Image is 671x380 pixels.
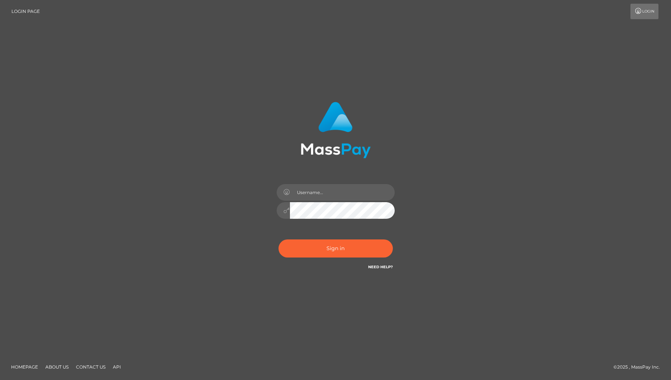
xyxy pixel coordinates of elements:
a: About Us [42,361,72,373]
div: © 2025 , MassPay Inc. [613,363,665,371]
input: Username... [290,184,395,201]
a: Need Help? [368,265,393,269]
a: Homepage [8,361,41,373]
a: Login Page [11,4,40,19]
button: Sign in [279,239,393,258]
a: Contact Us [73,361,108,373]
img: MassPay Login [301,102,371,158]
a: API [110,361,124,373]
a: Login [630,4,658,19]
